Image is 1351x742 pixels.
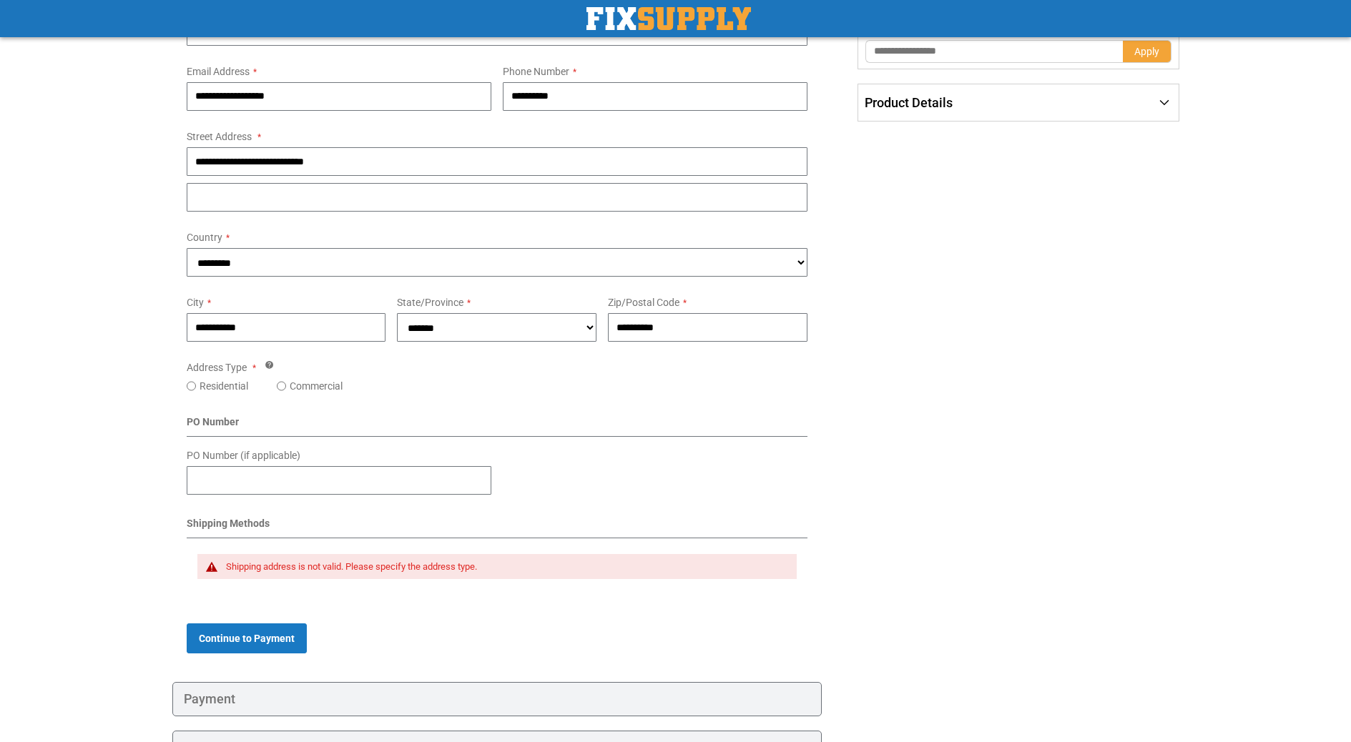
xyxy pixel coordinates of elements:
[187,415,808,437] div: PO Number
[187,232,222,243] span: Country
[1123,40,1171,63] button: Apply
[172,682,822,716] div: Payment
[865,27,934,39] span: Discount Code:
[187,623,307,653] button: Continue to Payment
[226,561,783,573] div: Shipping address is not valid. Please specify the address type.
[586,7,751,30] img: Fix Industrial Supply
[608,297,679,308] span: Zip/Postal Code
[187,297,204,308] span: City
[865,95,953,110] span: Product Details
[503,66,569,77] span: Phone Number
[187,66,250,77] span: Email Address
[199,633,295,644] span: Continue to Payment
[187,450,300,461] span: PO Number (if applicable)
[187,516,808,538] div: Shipping Methods
[187,131,252,142] span: Street Address
[397,297,463,308] span: State/Province
[1134,46,1159,57] span: Apply
[586,7,751,30] a: store logo
[290,379,343,393] label: Commercial
[187,362,247,373] span: Address Type
[200,379,248,393] label: Residential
